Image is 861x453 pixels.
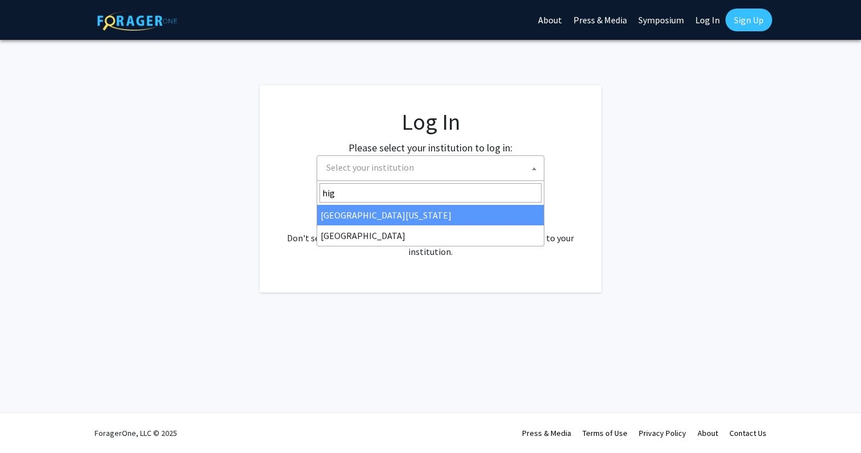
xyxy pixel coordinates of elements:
[698,428,718,438] a: About
[282,204,579,258] div: No account? . Don't see your institution? about bringing ForagerOne to your institution.
[729,428,766,438] a: Contact Us
[97,11,177,31] img: ForagerOne Logo
[317,225,544,246] li: [GEOGRAPHIC_DATA]
[322,156,544,179] span: Select your institution
[282,108,579,135] h1: Log In
[95,413,177,453] div: ForagerOne, LLC © 2025
[319,183,542,203] input: Search
[317,205,544,225] li: [GEOGRAPHIC_DATA][US_STATE]
[522,428,571,438] a: Press & Media
[317,155,544,181] span: Select your institution
[725,9,772,31] a: Sign Up
[326,162,414,173] span: Select your institution
[583,428,628,438] a: Terms of Use
[348,140,512,155] label: Please select your institution to log in:
[639,428,686,438] a: Privacy Policy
